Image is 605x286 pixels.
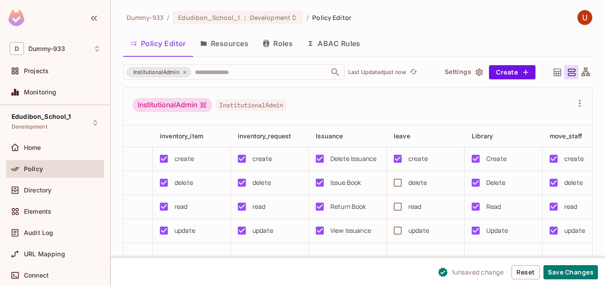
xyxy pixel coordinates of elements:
span: the active workspace [127,13,163,22]
div: create [408,154,428,164]
span: Policy [24,165,43,172]
div: Update [486,226,508,235]
div: delete [175,178,193,188]
div: create [175,154,194,164]
button: Reset [512,265,540,279]
span: Policy Editor [312,13,351,22]
div: update [408,226,429,235]
div: InstitutionalAdmin [126,67,191,78]
span: : [244,14,247,21]
span: Development [12,123,47,130]
span: Workspace: Dummy-933 [28,45,65,52]
img: Uday Bagda [578,10,592,25]
span: Edudibon_School_1 [178,13,240,22]
div: read [252,202,266,212]
button: Settings [441,65,485,79]
button: Resources [193,32,256,55]
div: Delete [486,178,505,188]
button: Policy Editor [123,32,193,55]
div: update [252,226,273,235]
span: Elements [24,208,51,215]
div: update [175,226,195,235]
div: Read [486,202,501,212]
div: create [564,154,584,164]
div: InstitutionalAdmin [132,98,212,112]
button: ABAC Rules [300,32,368,55]
span: 1 unsaved change [452,267,504,277]
span: Issuance [316,132,343,140]
img: SReyMgAAAABJRU5ErkJggg== [8,10,24,26]
span: Edudibon_School_1 [12,113,71,120]
div: read [408,202,422,212]
span: URL Mapping [24,251,65,258]
div: View Issuance [330,226,371,235]
button: Save Changes [543,265,598,279]
span: D [10,42,24,55]
li: / [167,13,169,22]
span: Home [24,144,41,151]
span: InstitutionalAdmin [216,99,287,111]
div: read [564,202,578,212]
span: Refresh is not available in edit mode. [406,67,419,78]
span: Directory [24,187,51,194]
span: Development [250,13,291,22]
button: Open [329,66,341,78]
div: delete [408,178,427,188]
div: Delete Issuance [330,154,376,164]
span: refresh [410,68,417,77]
span: move_staff [550,132,582,140]
span: inventory_request [238,132,291,140]
span: leave [394,132,410,140]
div: create [252,154,272,164]
span: Monitoring [24,89,57,96]
button: Roles [256,32,300,55]
span: inventory_item [160,132,203,140]
p: Last Updated just now [348,69,406,76]
li: / [306,13,309,22]
button: refresh [408,67,419,78]
div: Issue Book [330,178,361,188]
div: delete [564,178,583,188]
button: Create [489,65,535,79]
span: Audit Log [24,229,53,236]
div: Return Book [330,202,366,212]
div: update [564,226,585,235]
div: read [175,202,188,212]
span: Connect [24,272,49,279]
span: InstitutionalAdmin [128,68,185,77]
div: delete [252,178,271,188]
span: Library [472,132,493,140]
div: Create [486,154,507,164]
span: Projects [24,67,49,74]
